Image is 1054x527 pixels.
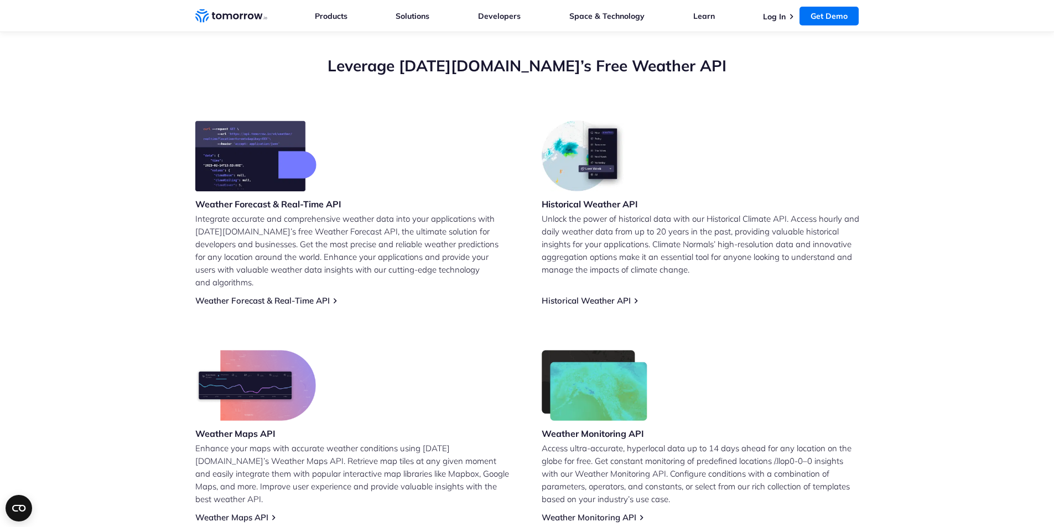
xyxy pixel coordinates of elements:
[195,427,316,440] h3: Weather Maps API
[195,198,341,210] h3: Weather Forecast & Real-Time API
[542,512,636,523] a: Weather Monitoring API
[195,212,513,289] p: Integrate accurate and comprehensive weather data into your applications with [DATE][DOMAIN_NAME]...
[195,442,513,505] p: Enhance your maps with accurate weather conditions using [DATE][DOMAIN_NAME]’s Weather Maps API. ...
[315,11,347,21] a: Products
[542,212,859,276] p: Unlock the power of historical data with our Historical Climate API. Access hourly and daily weat...
[542,295,631,306] a: Historical Weather API
[6,495,32,521] button: Open CMP widget
[569,11,645,21] a: Space & Technology
[478,11,521,21] a: Developers
[763,12,786,22] a: Log In
[542,427,648,440] h3: Weather Monitoring API
[799,7,859,25] a: Get Demo
[195,8,267,24] a: Home link
[693,11,715,21] a: Learn
[195,55,859,76] h2: Leverage [DATE][DOMAIN_NAME]’s Free Weather API
[396,11,429,21] a: Solutions
[195,512,268,523] a: Weather Maps API
[195,295,330,306] a: Weather Forecast & Real-Time API
[542,198,638,210] h3: Historical Weather API
[542,442,859,505] p: Access ultra-accurate, hyperlocal data up to 14 days ahead for any location on the globe for free...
